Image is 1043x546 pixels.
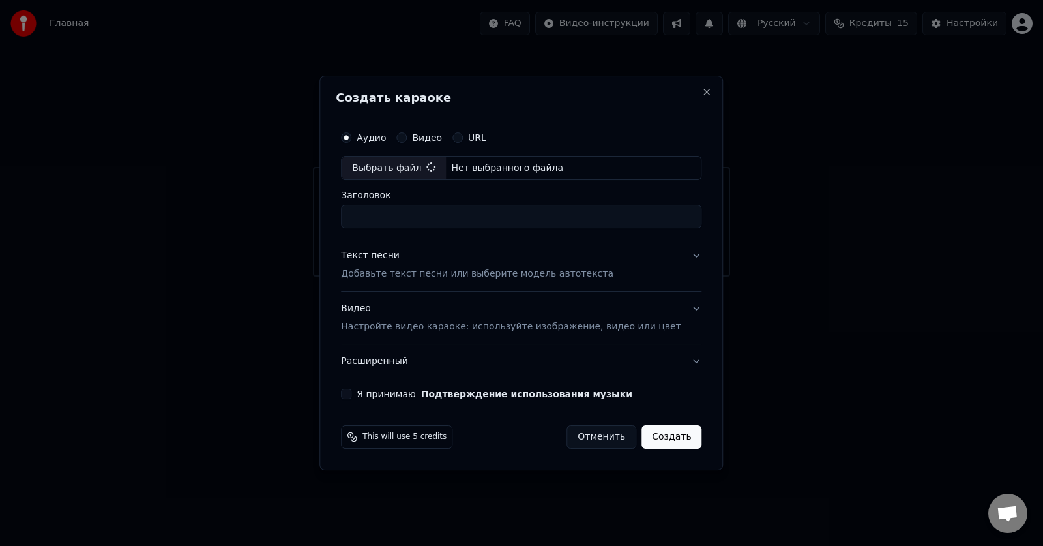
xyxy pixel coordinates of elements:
button: Я принимаю [421,389,632,399]
div: Видео [341,303,681,334]
button: Текст песниДобавьте текст песни или выберите модель автотекста [341,239,701,292]
label: Видео [412,133,442,142]
div: Текст песни [341,250,400,263]
label: Заголовок [341,191,701,200]
button: Отменить [566,425,636,449]
label: URL [468,133,486,142]
div: Выбрать файл [342,157,446,180]
div: Нет выбранного файла [446,162,568,175]
button: Создать [641,425,701,449]
span: This will use 5 credits [362,432,447,442]
p: Настройте видео караоке: используйте изображение, видео или цвет [341,320,681,333]
button: Расширенный [341,344,701,378]
label: Я принимаю [357,389,632,399]
p: Добавьте текст песни или выберите модель автотекста [341,268,613,281]
label: Аудио [357,133,386,142]
button: ВидеоНастройте видео караоке: используйте изображение, видео или цвет [341,292,701,344]
h2: Создать караоке [336,92,707,104]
